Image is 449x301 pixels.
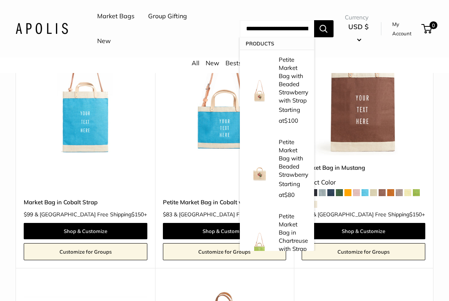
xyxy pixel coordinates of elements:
[240,50,314,132] a: Petite Market Bag with Beaded Strawberry with Strap Petite Market Bag with Beaded Strawberry with...
[279,212,308,253] p: Petite Market Bag in Chartreuse with Strap
[302,32,425,155] img: Market Bag in Mustang
[24,32,147,155] img: Market Bag in Cobalt Strap
[248,232,271,255] img: Petite Market Bag in Chartreuse with Strap
[345,21,372,45] button: USD $
[302,32,425,155] a: Market Bag in MustangMarket Bag in Mustang
[284,191,295,198] span: $80
[6,271,83,295] iframe: Sign Up via Text for Offers
[302,223,425,239] a: Shop & Customize
[163,243,287,260] a: Customize for Groups
[240,206,314,280] a: Petite Market Bag in Chartreuse with Strap Petite Market Bag in Chartreuse with Strap
[35,212,147,217] span: & [GEOGRAPHIC_DATA] Free Shipping +
[163,32,287,155] img: Petite Market Bag in Cobalt with Strap
[97,10,135,22] a: Market Bags
[409,211,422,218] span: $150
[279,106,300,124] span: Starting at
[302,177,425,188] div: Select Color
[314,20,334,37] button: Search
[302,243,425,260] a: Customize for Groups
[240,20,314,37] input: Search...
[430,21,437,29] span: 0
[345,12,372,23] span: Currency
[16,23,68,34] img: Apolis
[24,223,147,239] a: Shop & Customize
[279,56,308,104] p: Petite Market Bag with Beaded Strawberry with Strap
[24,32,147,155] a: Market Bag in Cobalt StrapMarket Bag in Cobalt Strap
[248,158,271,181] img: Petite Market Bag with Beaded Strawberry
[163,211,172,218] span: $83
[225,59,257,67] a: Bestsellers
[174,212,286,217] span: & [GEOGRAPHIC_DATA] Free Shipping +
[163,198,287,207] a: Petite Market Bag in Cobalt with Strap
[248,79,271,103] img: Petite Market Bag with Beaded Strawberry with Strap
[284,117,298,124] span: $100
[24,198,147,207] a: Market Bag in Cobalt Strap
[97,35,111,47] a: New
[240,132,314,206] a: Petite Market Bag with Beaded Strawberry Petite Market Bag with Beaded Strawberry Starting at$80
[279,180,300,198] span: Starting at
[206,59,219,67] a: New
[163,223,287,239] a: Shop & Customize
[240,37,314,50] p: Products
[131,211,144,218] span: $150
[422,24,432,33] a: 0
[192,59,199,67] a: All
[302,163,425,172] a: Market Bag in Mustang
[148,10,187,22] a: Group Gifting
[279,138,308,179] p: Petite Market Bag with Beaded Strawberry
[24,243,147,260] a: Customize for Groups
[348,23,369,31] span: USD $
[163,32,287,155] a: Petite Market Bag in Cobalt with StrapPetite Market Bag in Cobalt with Strap
[24,211,33,218] span: $99
[392,19,419,38] a: My Account
[313,212,425,217] span: & [GEOGRAPHIC_DATA] Free Shipping +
